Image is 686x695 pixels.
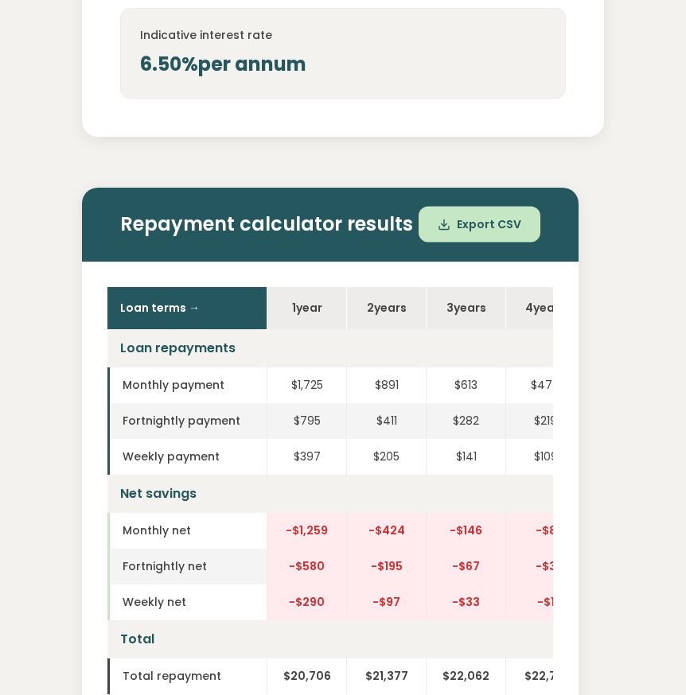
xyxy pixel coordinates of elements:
[107,658,267,694] td: Total repayment
[140,28,546,44] h4: Indicative interest rate
[505,367,585,403] td: $474
[107,367,267,403] td: Monthly payment
[267,287,346,329] th: 1 year
[505,658,585,694] td: $22,761
[107,549,267,584] td: Fortnightly net
[346,403,426,439] td: $411
[267,658,346,694] td: $20,706
[346,549,426,584] td: -$195
[346,513,426,549] td: -$424
[426,513,505,549] td: -$146
[426,439,505,475] td: $141
[505,513,585,549] td: -$8
[505,403,585,439] td: $219
[346,439,426,475] td: $205
[346,658,426,694] td: $21,377
[267,513,346,549] td: -$1,259
[426,658,505,694] td: $22,062
[107,403,267,439] td: Fortnightly payment
[107,287,267,329] th: Loan terms →
[426,403,505,439] td: $282
[505,549,585,584] td: -$3
[267,549,346,584] td: -$580
[505,287,585,329] th: 4 year s
[140,50,546,79] div: 6.50% per annum
[267,367,346,403] td: $1,725
[120,213,540,236] h2: Repayment calculator results
[107,439,267,475] td: Weekly payment
[426,367,505,403] td: $613
[505,584,585,620] td: -$1
[419,207,540,243] button: Export CSV
[426,549,505,584] td: -$67
[426,584,505,620] td: -$33
[107,513,267,549] td: Monthly net
[346,287,426,329] th: 2 year s
[346,367,426,403] td: $891
[267,584,346,620] td: -$290
[107,584,267,620] td: Weekly net
[346,584,426,620] td: -$97
[267,403,346,439] td: $795
[505,439,585,475] td: $109
[426,287,505,329] th: 3 year s
[267,439,346,475] td: $397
